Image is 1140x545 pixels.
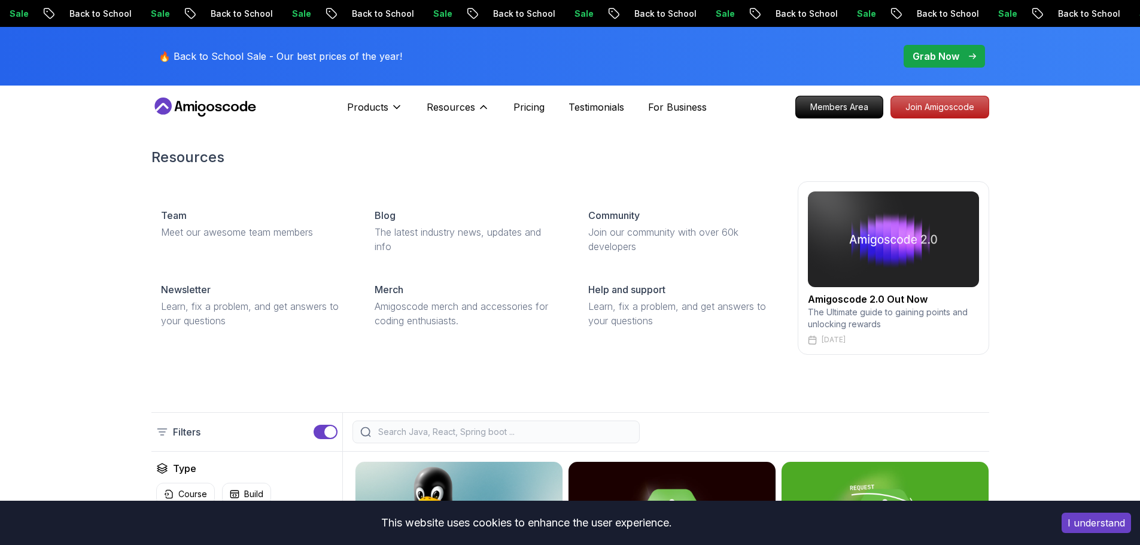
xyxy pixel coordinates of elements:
[347,100,388,114] p: Products
[151,199,355,249] a: TeamMeet our awesome team members
[365,273,569,337] a: MerchAmigoscode merch and accessories for coding enthusiasts.
[375,225,560,254] p: The latest industry news, updates and info
[60,8,141,20] p: Back to School
[375,282,403,297] p: Merch
[808,306,979,330] p: The Ultimate guide to gaining points and unlocking rewards
[347,100,403,124] button: Products
[796,96,883,118] p: Members Area
[156,483,215,506] button: Course
[484,8,565,20] p: Back to School
[795,96,883,118] a: Members Area
[151,148,989,167] h2: Resources
[427,100,490,124] button: Resources
[891,96,989,118] p: Join Amigoscode
[513,100,545,114] a: Pricing
[375,208,396,223] p: Blog
[625,8,706,20] p: Back to School
[808,191,979,287] img: amigoscode 2.0
[173,425,200,439] p: Filters
[244,488,263,500] p: Build
[342,8,424,20] p: Back to School
[161,225,346,239] p: Meet our awesome team members
[282,8,321,20] p: Sale
[579,199,783,263] a: CommunityJoin our community with over 60k developers
[376,426,632,438] input: Search Java, React, Spring boot ...
[201,8,282,20] p: Back to School
[565,8,603,20] p: Sale
[141,8,180,20] p: Sale
[151,273,355,337] a: NewsletterLearn, fix a problem, and get answers to your questions
[427,100,475,114] p: Resources
[588,208,640,223] p: Community
[173,461,196,476] h2: Type
[706,8,744,20] p: Sale
[588,225,773,254] p: Join our community with over 60k developers
[588,299,773,328] p: Learn, fix a problem, and get answers to your questions
[907,8,989,20] p: Back to School
[178,488,207,500] p: Course
[579,273,783,337] a: Help and supportLearn, fix a problem, and get answers to your questions
[1048,8,1130,20] p: Back to School
[222,483,271,506] button: Build
[989,8,1027,20] p: Sale
[847,8,886,20] p: Sale
[913,49,959,63] p: Grab Now
[766,8,847,20] p: Back to School
[588,282,665,297] p: Help and support
[161,282,211,297] p: Newsletter
[159,49,402,63] p: 🔥 Back to School Sale - Our best prices of the year!
[1062,513,1131,533] button: Accept cookies
[648,100,707,114] a: For Business
[161,208,187,223] p: Team
[161,299,346,328] p: Learn, fix a problem, and get answers to your questions
[569,100,624,114] a: Testimonials
[890,96,989,118] a: Join Amigoscode
[424,8,462,20] p: Sale
[822,335,846,345] p: [DATE]
[375,299,560,328] p: Amigoscode merch and accessories for coding enthusiasts.
[9,510,1044,536] div: This website uses cookies to enhance the user experience.
[808,292,979,306] h2: Amigoscode 2.0 Out Now
[365,199,569,263] a: BlogThe latest industry news, updates and info
[798,181,989,355] a: amigoscode 2.0Amigoscode 2.0 Out NowThe Ultimate guide to gaining points and unlocking rewards[DATE]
